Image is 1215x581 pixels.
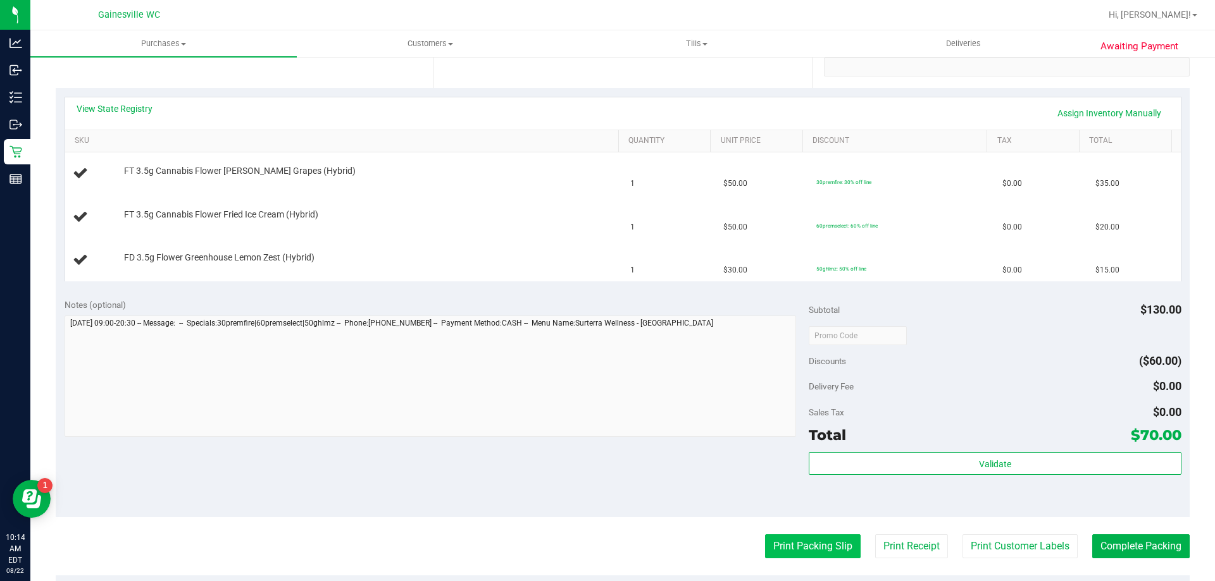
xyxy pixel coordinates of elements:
span: 30premfire: 30% off line [816,179,871,185]
button: Print Receipt [875,534,948,558]
a: Quantity [628,136,706,146]
inline-svg: Inbound [9,64,22,76]
span: 50ghlmz: 50% off line [816,266,866,272]
inline-svg: Retail [9,145,22,158]
span: $0.00 [1002,178,1022,190]
input: Promo Code [809,326,907,345]
button: Complete Packing [1092,534,1190,558]
span: $20.00 [1095,221,1119,233]
span: FT 3.5g Cannabis Flower Fried Ice Cream (Hybrid) [124,209,318,221]
span: $0.00 [1153,379,1181,393]
span: $35.00 [1095,178,1119,190]
iframe: Resource center unread badge [37,478,53,493]
span: $30.00 [723,264,747,276]
span: Deliveries [929,38,998,49]
a: Assign Inventory Manually [1049,102,1169,124]
inline-svg: Reports [9,173,22,185]
span: $0.00 [1153,405,1181,419]
span: Validate [979,459,1011,469]
a: SKU [75,136,613,146]
a: Unit Price [721,136,798,146]
span: Delivery Fee [809,381,854,391]
a: View State Registry [77,102,153,115]
inline-svg: Analytics [9,37,22,49]
span: Gainesville WC [98,9,160,20]
span: Sales Tax [809,407,844,417]
span: $50.00 [723,221,747,233]
span: $70.00 [1131,426,1181,444]
span: 1 [630,178,635,190]
span: Purchases [30,38,297,49]
a: Purchases [30,30,297,57]
span: Subtotal [809,305,840,315]
span: Awaiting Payment [1100,39,1178,54]
span: Notes (optional) [65,300,126,310]
span: ($60.00) [1139,354,1181,367]
span: Hi, [PERSON_NAME]! [1109,9,1191,20]
span: Discounts [809,350,846,372]
span: Customers [297,38,563,49]
span: 1 [630,264,635,276]
span: 60premselect: 60% off line [816,223,878,229]
span: FD 3.5g Flower Greenhouse Lemon Zest (Hybrid) [124,252,315,264]
button: Print Packing Slip [765,534,861,558]
iframe: Resource center [13,480,51,518]
a: Tax [997,136,1075,146]
span: $15.00 [1095,264,1119,276]
span: $130.00 [1140,303,1181,316]
span: Tills [564,38,829,49]
a: Tills [563,30,830,57]
span: $50.00 [723,178,747,190]
span: $0.00 [1002,264,1022,276]
inline-svg: Inventory [9,91,22,104]
span: 1 [630,221,635,233]
a: Total [1089,136,1166,146]
a: Customers [297,30,563,57]
p: 10:14 AM EDT [6,532,25,566]
span: FT 3.5g Cannabis Flower [PERSON_NAME] Grapes (Hybrid) [124,165,356,177]
p: 08/22 [6,566,25,575]
a: Deliveries [830,30,1097,57]
a: Discount [813,136,982,146]
button: Validate [809,452,1181,475]
span: Total [809,426,846,444]
inline-svg: Outbound [9,118,22,131]
button: Print Customer Labels [963,534,1078,558]
span: $0.00 [1002,221,1022,233]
